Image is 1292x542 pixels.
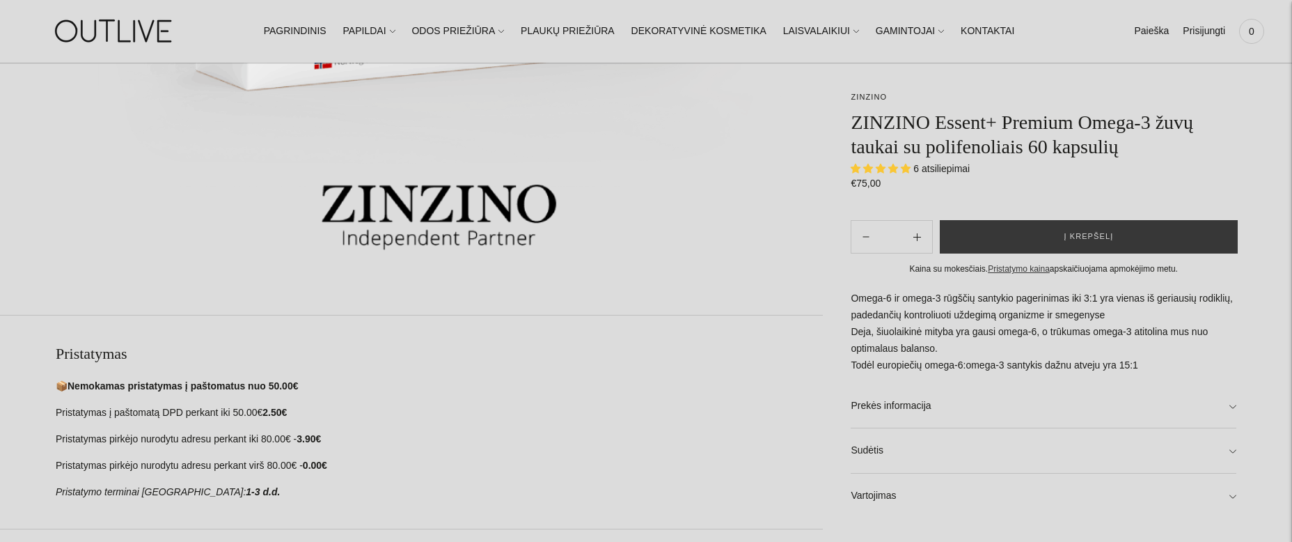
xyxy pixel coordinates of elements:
[297,433,321,444] strong: 3.90€
[1064,230,1113,244] span: Į krepšelį
[961,16,1014,47] a: KONTAKTAI
[851,474,1236,518] a: Vartojimas
[264,16,326,47] a: PAGRINDINIS
[851,178,881,189] span: €75,00
[246,486,280,497] strong: 1-3 d.d.
[262,407,287,418] strong: 2.50€
[851,163,913,174] span: 5.00 stars
[1134,16,1169,47] a: Paieška
[1239,16,1264,47] a: 0
[68,380,298,392] strong: Nemokamas pristatymas į paštomatus nuo 50.00€
[56,405,823,421] p: Pristatymas į paštomatą DPD perkant iki 50.00€
[411,16,504,47] a: ODOS PRIEŽIŪRA
[56,486,246,497] em: Pristatymo terminai [GEOGRAPHIC_DATA]:
[343,16,395,47] a: PAPILDAI
[56,431,823,448] p: Pristatymas pirkėjo nurodytu adresu perkant iki 80.00€ -
[56,378,823,395] p: 📦
[876,16,944,47] a: GAMINTOJAI
[303,460,327,471] strong: 0.00€
[631,16,766,47] a: DEKORATYVINĖ KOSMETIKA
[913,163,970,174] span: 6 atsiliepimai
[56,458,823,474] p: Pristatymas pirkėjo nurodytu adresu perkant virš 80.00€ -
[1242,22,1261,41] span: 0
[881,227,902,247] input: Product quantity
[851,110,1236,159] h1: ZINZINO Essent+ Premium Omega-3 žuvų taukai su polifenoliais 60 kapsulių
[56,343,823,364] h2: Pristatymas
[902,220,932,254] button: Subtract product quantity
[851,93,887,101] a: ZINZINO
[851,428,1236,473] a: Sudėtis
[940,220,1238,254] button: Į krepšelį
[851,291,1236,374] p: Omega-6 ir omega-3 rūgščių santykio pagerinimas iki 3:1 yra vienas iš geriausių rodiklių, padedan...
[851,384,1236,428] a: Prekės informacija
[28,7,202,55] img: OUTLIVE
[851,262,1236,277] div: Kaina su mokesčiais. apskaičiuojama apmokėjimo metu.
[988,264,1050,274] a: Pristatymo kaina
[851,220,881,254] button: Add product quantity
[521,16,615,47] a: PLAUKŲ PRIEŽIŪRA
[1183,16,1225,47] a: Prisijungti
[783,16,859,47] a: LAISVALAIKIUI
